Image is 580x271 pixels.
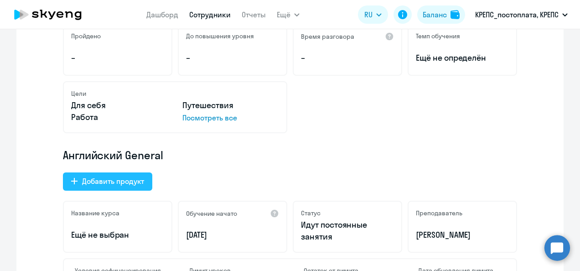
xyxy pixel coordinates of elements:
[416,32,460,40] h5: Темп обучения
[71,99,168,111] p: Для себя
[358,5,388,24] button: RU
[277,9,290,20] span: Ещё
[451,10,460,19] img: balance
[71,229,164,241] p: Ещё не выбран
[186,229,279,241] p: [DATE]
[182,99,279,111] p: Путешествия
[242,10,266,19] a: Отчеты
[63,148,163,162] span: Английский General
[301,52,394,64] p: –
[182,112,279,123] p: Посмотреть все
[416,229,509,241] p: [PERSON_NAME]
[277,5,300,24] button: Ещё
[471,4,572,26] button: КРЕПС_постоплата, КРЕПС
[301,209,321,217] h5: Статус
[71,209,119,217] h5: Название курса
[63,172,152,191] button: Добавить продукт
[417,5,465,24] button: Балансbalance
[416,209,462,217] h5: Преподаватель
[301,32,354,41] h5: Время разговора
[475,9,559,20] p: КРЕПС_постоплата, КРЕПС
[71,111,168,123] p: Работа
[364,9,373,20] span: RU
[71,32,101,40] h5: Пройдено
[71,89,86,98] h5: Цели
[186,32,254,40] h5: До повышения уровня
[416,52,509,64] span: Ещё не определён
[186,52,279,64] p: –
[82,176,144,187] div: Добавить продукт
[186,209,237,218] h5: Обучение начато
[71,52,164,64] p: –
[423,9,447,20] div: Баланс
[146,10,178,19] a: Дашборд
[301,219,394,243] p: Идут постоянные занятия
[189,10,231,19] a: Сотрудники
